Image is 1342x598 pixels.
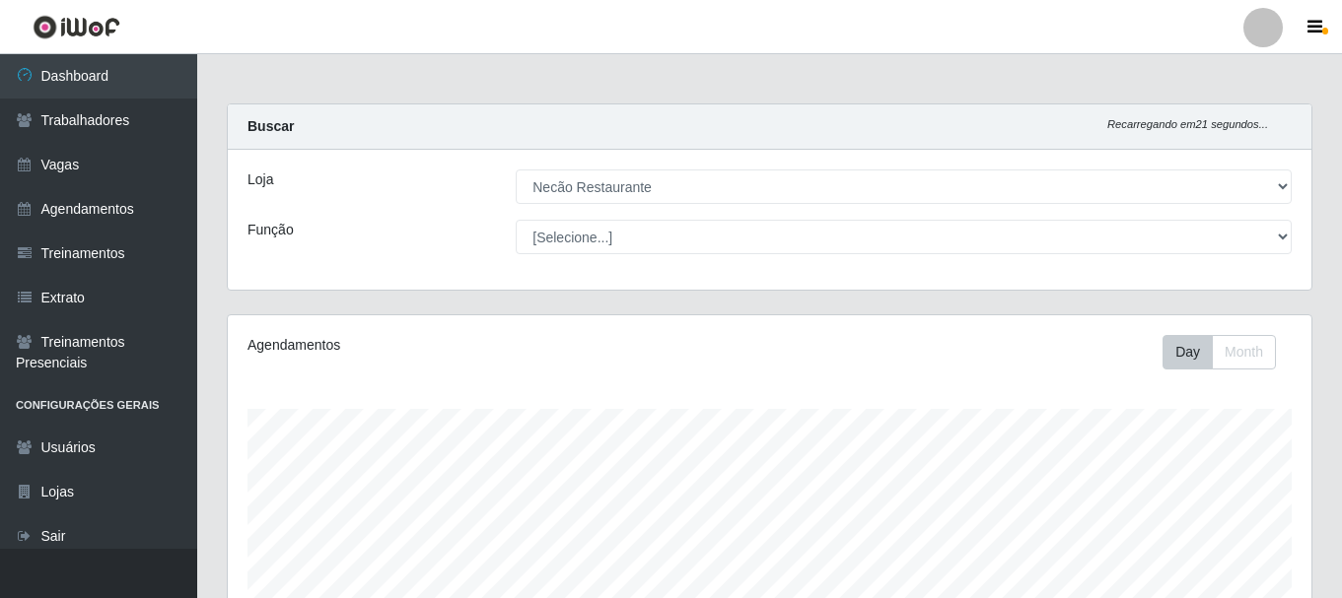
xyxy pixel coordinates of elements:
[1163,335,1292,369] div: Toolbar with button groups
[1163,335,1276,369] div: First group
[1212,335,1276,369] button: Month
[247,169,273,190] label: Loja
[33,15,120,39] img: CoreUI Logo
[1107,118,1268,130] i: Recarregando em 21 segundos...
[247,220,294,240] label: Função
[1163,335,1213,369] button: Day
[247,335,666,356] div: Agendamentos
[247,118,294,134] strong: Buscar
